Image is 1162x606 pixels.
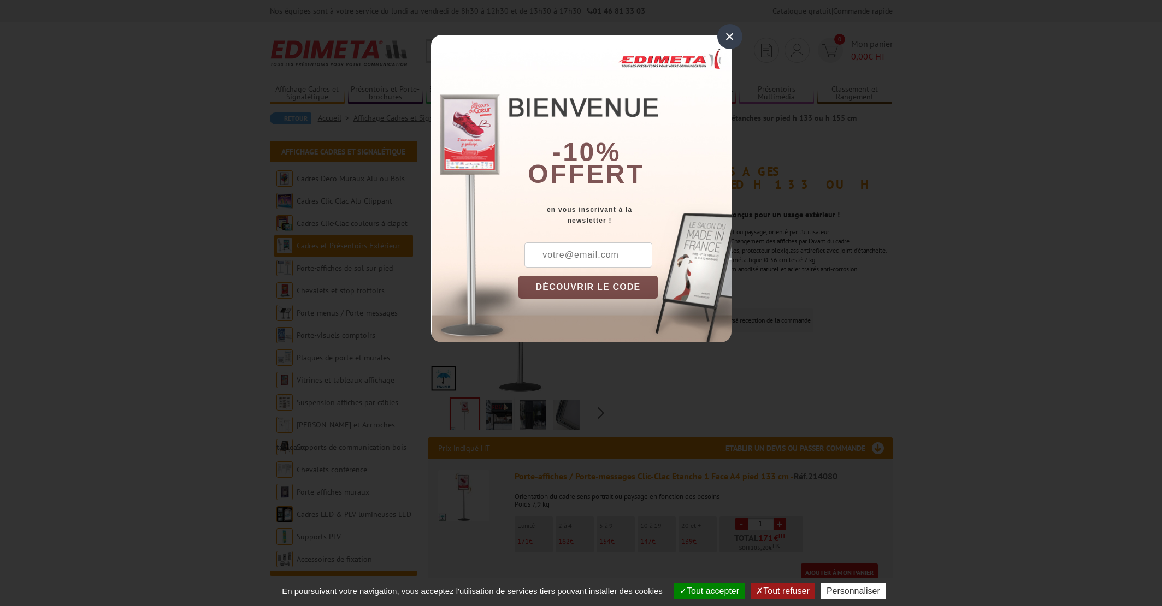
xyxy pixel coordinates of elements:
font: offert [528,159,645,188]
button: Personnaliser (fenêtre modale) [821,583,886,599]
b: -10% [552,138,621,167]
button: Tout accepter [674,583,745,599]
button: DÉCOUVRIR LE CODE [518,276,658,299]
button: Tout refuser [751,583,815,599]
div: en vous inscrivant à la newsletter ! [518,204,732,226]
span: En poursuivant votre navigation, vous acceptez l'utilisation de services tiers pouvant installer ... [276,586,668,596]
div: × [717,24,742,49]
input: votre@email.com [524,242,652,268]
